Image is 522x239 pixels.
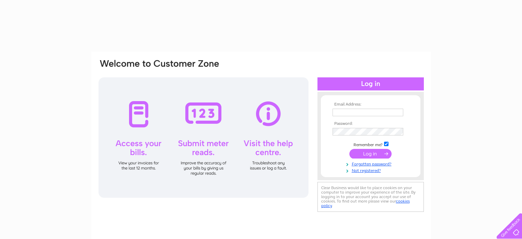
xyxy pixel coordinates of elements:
td: Remember me? [331,141,410,148]
input: Submit [349,149,392,159]
div: Clear Business would like to place cookies on your computer to improve your experience of the sit... [317,182,424,212]
a: Not registered? [333,167,410,173]
a: cookies policy [321,199,410,208]
a: Forgotten password? [333,160,410,167]
th: Email Address: [331,102,410,107]
th: Password: [331,121,410,126]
